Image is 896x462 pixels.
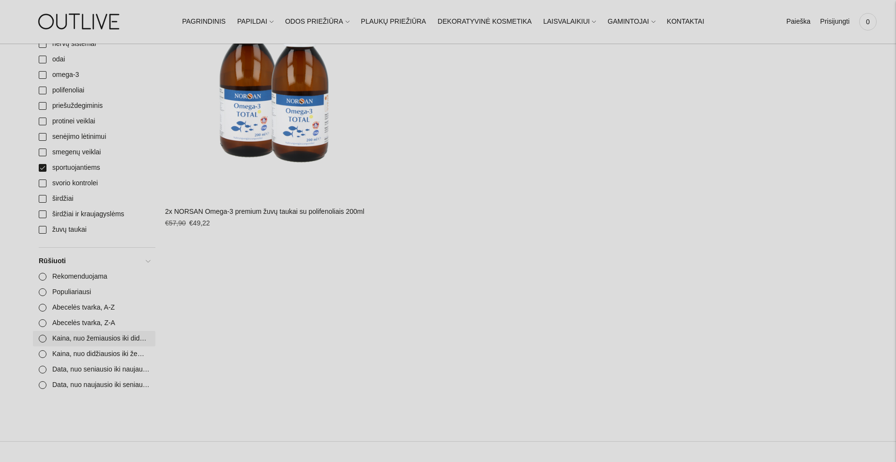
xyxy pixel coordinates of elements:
[33,129,155,145] a: senėjimo lėtinimui
[438,11,532,32] a: DEKORATYVINĖ KOSMETIKA
[33,222,155,238] a: žuvų taukai
[33,284,155,300] a: Populiariausi
[285,11,349,32] a: ODOS PRIEŽIŪRA
[33,315,155,331] a: Abecelės tvarka, Z-A
[667,11,704,32] a: KONTAKTAI
[859,11,877,32] a: 0
[33,346,155,362] a: Kaina, nuo didžiausios iki žemiausios
[33,98,155,114] a: priešuždegiminis
[820,11,850,32] a: Prisijungti
[33,362,155,377] a: Data, nuo seniausio iki naujausio
[33,36,155,52] a: nervų sistemai
[33,114,155,129] a: protinei veiklai
[33,377,155,393] a: Data, nuo naujausio iki seniausio
[33,331,155,346] a: Kaina, nuo žemiausios iki didžiausios
[33,269,155,284] a: Rekomenduojama
[33,191,155,207] a: širdžiai
[33,83,155,98] a: polifenoliai
[165,219,186,227] s: €57,90
[33,207,155,222] a: širdžiai ir kraujagyslėms
[33,160,155,176] a: sportuojantiems
[861,15,875,29] span: 0
[607,11,655,32] a: GAMINTOJAI
[361,11,426,32] a: PLAUKŲ PRIEŽIŪRA
[33,176,155,191] a: svorio kontrolei
[33,67,155,83] a: omega-3
[33,52,155,67] a: odai
[165,208,364,215] a: 2x NORSAN Omega-3 premium žuvų taukai su polifenoliais 200ml
[19,5,140,38] img: OUTLIVE
[33,253,155,269] a: Rūšiuoti
[33,300,155,315] a: Abecelės tvarka, A-Z
[182,11,226,32] a: PAGRINDINIS
[189,219,210,227] span: €49,22
[543,11,596,32] a: LAISVALAIKIUI
[33,145,155,160] a: smegenų veiklai
[237,11,273,32] a: PAPILDAI
[786,11,810,32] a: Paieška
